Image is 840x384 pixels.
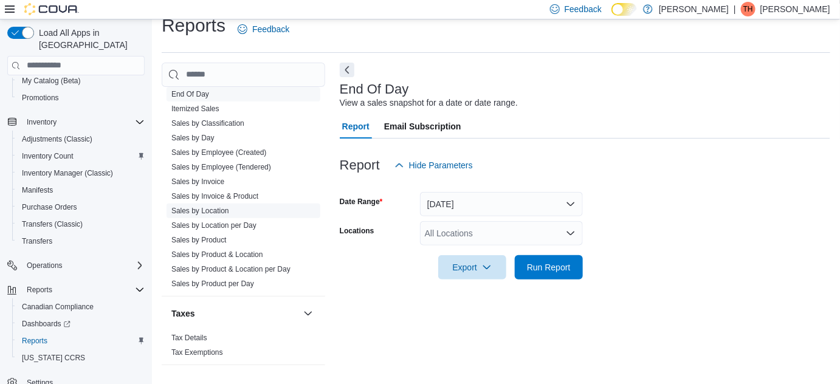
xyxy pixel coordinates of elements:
span: Washington CCRS [17,351,145,365]
span: Report [342,114,370,139]
span: Feedback [565,3,602,15]
h3: End Of Day [340,82,409,97]
a: Sales by Product per Day [171,279,254,288]
span: Sales by Product [171,235,227,245]
button: Reports [22,283,57,297]
span: Dashboards [17,317,145,331]
button: Promotions [12,89,150,106]
span: Inventory Manager (Classic) [22,168,113,178]
p: | [734,2,736,16]
span: Transfers (Classic) [22,219,83,229]
p: [PERSON_NAME] [659,2,729,16]
button: Hide Parameters [390,153,478,177]
a: Sales by Invoice & Product [171,192,258,201]
h3: Taxes [171,307,195,320]
a: Canadian Compliance [17,300,98,314]
span: Purchase Orders [17,200,145,214]
span: Email Subscription [384,114,461,139]
span: Promotions [17,91,145,105]
a: Sales by Employee (Tendered) [171,163,271,171]
button: Operations [22,258,67,273]
span: Sales by Employee (Tendered) [171,162,271,172]
span: Manifests [17,183,145,197]
span: Transfers [22,236,52,246]
h1: Reports [162,13,225,38]
span: Operations [27,261,63,270]
button: Inventory Manager (Classic) [12,165,150,182]
button: Export [438,255,506,279]
span: Inventory Count [22,151,74,161]
span: My Catalog (Beta) [22,76,81,86]
img: Cova [24,3,79,15]
a: Sales by Product [171,236,227,244]
a: Manifests [17,183,58,197]
input: Dark Mode [611,3,637,16]
span: Hide Parameters [409,159,473,171]
span: Dashboards [22,319,71,329]
button: Transfers [12,233,150,250]
a: Tax Exemptions [171,348,223,357]
button: Open list of options [566,228,576,238]
a: Promotions [17,91,64,105]
div: Taxes [162,331,325,365]
a: Feedback [233,17,294,41]
span: Reports [22,336,47,346]
span: My Catalog (Beta) [17,74,145,88]
a: Sales by Product & Location [171,250,263,259]
span: Sales by Location [171,206,229,216]
span: Inventory [22,115,145,129]
button: Run Report [515,255,583,279]
button: Taxes [171,307,298,320]
span: Sales by Day [171,133,215,143]
a: Sales by Employee (Created) [171,148,267,157]
a: Sales by Product & Location per Day [171,265,291,273]
span: Reports [27,285,52,295]
button: Reports [2,281,150,298]
a: Dashboards [12,315,150,332]
a: Dashboards [17,317,75,331]
label: Locations [340,226,374,236]
a: End Of Day [171,90,209,98]
button: Transfers (Classic) [12,216,150,233]
a: Inventory Manager (Classic) [17,166,118,180]
a: Sales by Day [171,134,215,142]
span: TH [743,2,753,16]
span: Export [446,255,499,279]
span: [US_STATE] CCRS [22,353,85,363]
span: Sales by Classification [171,118,244,128]
button: [DATE] [420,192,583,216]
span: Adjustments (Classic) [22,134,92,144]
a: Adjustments (Classic) [17,132,97,146]
span: Feedback [252,23,289,35]
a: Itemized Sales [171,105,219,113]
span: Sales by Product per Day [171,279,254,289]
button: Reports [12,332,150,349]
label: Date Range [340,197,383,207]
div: View a sales snapshot for a date or date range. [340,97,518,109]
span: Inventory Count [17,149,145,163]
span: Itemized Sales [171,104,219,114]
span: Reports [22,283,145,297]
a: Transfers [17,234,57,249]
span: Load All Apps in [GEOGRAPHIC_DATA] [34,27,145,51]
button: Taxes [301,306,315,321]
h3: Report [340,158,380,173]
span: Inventory [27,117,57,127]
button: Manifests [12,182,150,199]
div: Sales [162,87,325,296]
a: Transfers (Classic) [17,217,88,231]
span: End Of Day [171,89,209,99]
button: Next [340,63,354,77]
button: Operations [2,257,150,274]
a: [US_STATE] CCRS [17,351,90,365]
a: Purchase Orders [17,200,82,214]
p: [PERSON_NAME] [760,2,830,16]
span: Sales by Location per Day [171,221,256,230]
span: Tax Details [171,333,207,343]
button: Inventory Count [12,148,150,165]
span: Manifests [22,185,53,195]
a: Reports [17,334,52,348]
a: Tax Details [171,334,207,342]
